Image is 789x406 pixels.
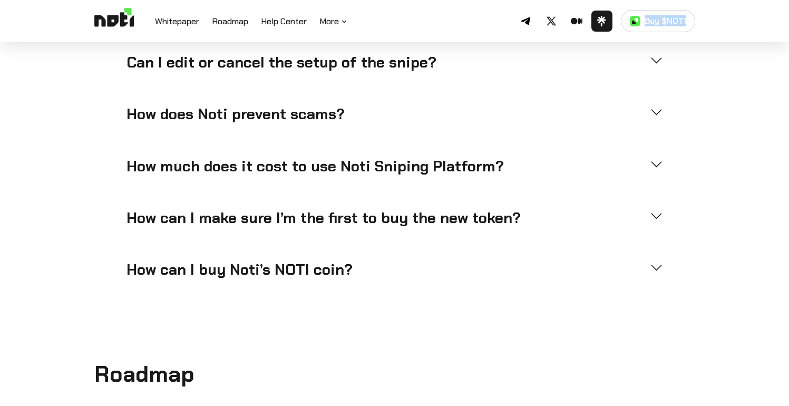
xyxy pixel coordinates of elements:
[126,209,642,228] h4: How can I make sure I’m the first to buy the new token?
[94,363,695,386] h2: Roadmap
[94,8,134,34] img: Logo
[126,53,642,72] h4: Can I edit or cancel the setup of the snipe?
[261,15,307,29] a: Help Center
[621,10,695,32] a: Buy $NOTI
[319,15,348,28] button: More
[126,157,642,176] h4: How much does it cost to use Noti Sniping Platform?
[155,15,199,29] a: Whitepaper
[126,260,642,279] h4: How can I buy Noti’s NOTI coin?
[126,105,642,124] h4: How does Noti prevent scams?
[212,15,248,29] a: Roadmap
